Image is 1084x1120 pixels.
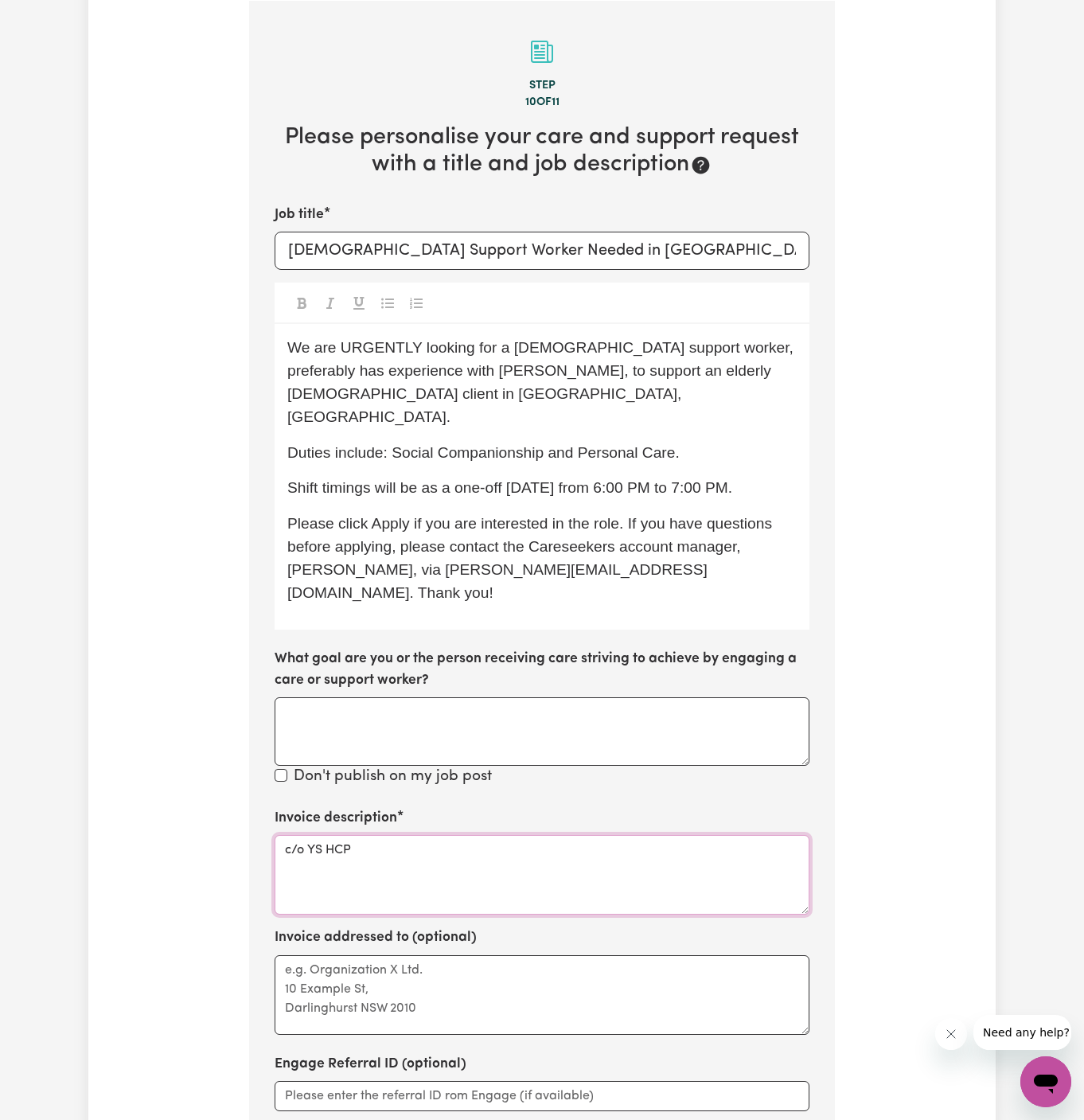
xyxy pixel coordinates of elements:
label: What goal are you or the person receiving care striving to achieve by engaging a care or support ... [275,649,809,691]
span: Shift timings will be as a one-off [DATE] from 6:00 PM to 7:00 PM. [287,479,732,496]
iframe: Message from company [973,1015,1071,1050]
label: Don't publish on my job post [294,766,492,789]
div: Step [275,77,809,95]
button: Toggle undefined [348,292,370,313]
button: Toggle undefined [405,292,427,313]
h2: Please personalise your care and support request with a title and job description [275,124,809,179]
label: Invoice addressed to (optional) [275,927,477,948]
span: We are URGENTLY looking for a [DEMOGRAPHIC_DATA] support worker, preferably has experience with [... [287,339,797,424]
input: e.g. Care worker needed in North Sydney for aged care [275,232,809,270]
button: Toggle undefined [290,292,313,313]
label: Job title [275,205,324,225]
button: Toggle undefined [376,292,399,313]
label: Engage Referral ID (optional) [275,1054,466,1075]
span: Please click Apply if you are interested in the role. If you have questions before applying, plea... [287,515,776,600]
input: Please enter the referral ID rom Engage (if available) [275,1081,809,1111]
div: 10 of 11 [275,94,809,111]
iframe: Close message [935,1018,967,1050]
span: Duties include: Social Companionship and Personal Care. [287,444,680,461]
label: Invoice description [275,808,397,829]
iframe: Button to launch messaging window [1020,1056,1071,1107]
textarea: c/o YS HCP [275,835,809,915]
button: Toggle undefined [319,292,341,313]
